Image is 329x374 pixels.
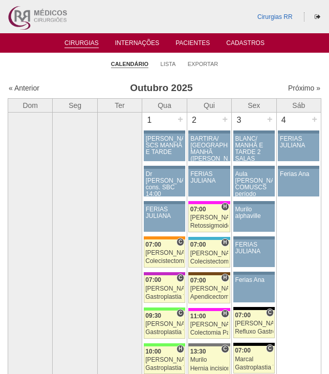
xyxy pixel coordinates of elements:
a: Cirurgias [64,39,99,48]
span: 07:00 [190,241,206,248]
a: Aula [PERSON_NAME] COMUSCS período manha [233,169,275,196]
div: [PERSON_NAME] [145,321,183,327]
h3: Outubro 2025 [83,81,239,96]
div: Colecistectomia com Colangiografia VL [190,258,228,265]
a: H 11:00 [PERSON_NAME] Colectomia Parcial sem Colostomia VL [188,311,230,339]
div: Key: Santa Catarina [188,343,230,346]
th: Dom [8,98,53,112]
a: [PERSON_NAME]-SCS MANHÃ E TARDE [144,134,185,161]
div: Colecistectomia com Colangiografia VL [145,258,183,265]
span: Hospital [221,274,229,282]
span: 11:00 [190,313,206,320]
div: Key: Maria Braido [144,272,185,275]
a: C 09:30 [PERSON_NAME] Gastroplastia VL [144,311,185,339]
span: Hospital [221,238,229,247]
div: Gastroplastia VL [145,294,183,300]
th: Seg [53,98,97,112]
div: Key: Aviso [233,130,275,134]
div: Apendicectomia VL [190,294,228,300]
div: [PERSON_NAME] [145,357,183,363]
span: 07:00 [190,206,206,213]
div: Key: São Luiz - SCS [144,236,185,239]
div: Key: Brasil [144,343,185,346]
div: Key: Aviso [188,166,230,169]
div: Ferias Ana [235,277,273,283]
div: BARTIRA/ [GEOGRAPHIC_DATA] MANHÃ ([PERSON_NAME] E ANA)/ SANTA JOANA -TARDE [190,136,228,190]
div: Key: Aviso [233,201,275,204]
div: + [221,113,230,126]
a: FERIAS JULIANA [188,169,230,196]
div: FERIAS JULIANA [190,171,228,184]
th: Sáb [276,98,321,112]
div: [PERSON_NAME] [190,285,228,292]
div: Key: Aviso [278,130,319,134]
div: [PERSON_NAME] [190,214,228,221]
i: Sair [315,14,320,20]
div: Aula [PERSON_NAME] COMUSCS período manha [235,171,273,205]
div: 4 [277,113,291,128]
a: H 07:00 [PERSON_NAME] Apendicectomia VL [188,275,230,303]
a: Cirurgias RR [257,13,293,20]
span: Consultório [266,309,274,317]
div: Dr [PERSON_NAME] cons. SBC 14:00 [146,171,183,198]
div: Colectomia Parcial sem Colostomia VL [190,329,228,336]
th: Qua [142,98,187,112]
div: + [266,113,274,126]
th: Sex [232,98,276,112]
div: FERIAS JULIANA [280,136,317,149]
a: Cadastros [226,39,265,50]
div: BLANC/ MANHÃ E TARDE 2 SALAS [235,136,273,163]
span: 07:00 [235,312,251,319]
div: Key: Blanc [233,307,275,310]
div: [PERSON_NAME] [145,250,183,256]
div: [PERSON_NAME] [145,285,183,292]
div: Key: Aviso [233,166,275,169]
div: Key: Pro Matre [188,201,230,204]
span: Consultório [221,345,229,353]
div: + [310,113,319,126]
div: Key: Aviso [144,201,185,204]
a: C 07:00 [PERSON_NAME] Refluxo Gastroesofágico - Cirurgia VL [233,310,275,338]
div: Retossigmoidectomia Robótica [190,223,228,229]
span: Hospital [221,310,229,318]
div: [PERSON_NAME] [190,250,228,257]
div: 1 [142,113,156,128]
th: Qui [187,98,231,112]
span: Consultório [177,309,184,317]
div: [PERSON_NAME] [235,320,273,327]
span: Hospital [221,203,229,211]
div: Gastroplastia VL [235,364,273,371]
a: Murilo alphaville [233,204,275,232]
a: H 07:00 [PERSON_NAME] Colecistectomia com Colangiografia VL [188,240,230,268]
div: Refluxo Gastroesofágico - Cirurgia VL [235,328,273,335]
a: « Anterior [9,84,39,92]
a: Lista [161,60,176,68]
div: Murilo alphaville [235,206,273,219]
a: H 07:00 [PERSON_NAME] Retossigmoidectomia Robótica [188,204,230,232]
span: Consultório [177,238,184,246]
div: Key: Neomater [188,237,230,240]
span: 09:30 [145,312,161,319]
div: [PERSON_NAME]-SCS MANHÃ E TARDE [146,136,183,156]
a: C 07:00 [PERSON_NAME] Colecistectomia com Colangiografia VL [144,239,185,268]
div: Murilo [190,357,228,363]
div: Key: Santa Joana [188,272,230,275]
div: + [176,113,185,126]
div: Hernia incisional Robótica [190,365,228,372]
div: Key: Aviso [278,166,319,169]
div: Ferias Ana [280,171,317,178]
th: Ter [97,98,142,112]
a: Calendário [111,60,148,68]
div: 3 [232,113,246,128]
span: 07:00 [235,347,251,354]
a: Ferias Ana [278,169,319,196]
a: C 07:00 [PERSON_NAME] Gastroplastia VL [144,275,185,303]
span: 07:00 [190,277,206,284]
div: Key: Aviso [233,236,275,239]
div: Gastroplastia VL [145,329,183,336]
div: [PERSON_NAME] [190,321,228,328]
span: Consultório [177,274,184,282]
span: Hospital [177,345,184,353]
span: 13:30 [190,348,206,355]
a: C 07:00 Marcal Gastroplastia VL [233,346,275,374]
